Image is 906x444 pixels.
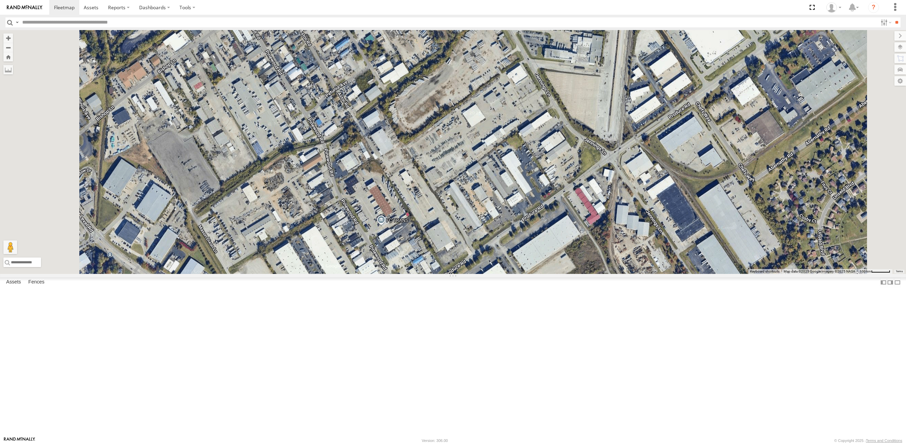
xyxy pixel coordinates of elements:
[750,269,780,274] button: Keyboard shortcuts
[834,439,902,443] div: © Copyright 2025 -
[422,439,448,443] div: Version: 306.00
[868,2,879,13] i: ?
[880,277,887,287] label: Dock Summary Table to the Left
[866,439,902,443] a: Terms and Conditions
[3,33,13,43] button: Zoom in
[824,2,844,13] div: Miky Transport
[4,437,35,444] a: Visit our Website
[25,278,48,287] label: Fences
[3,240,17,254] button: Drag Pegman onto the map to open Street View
[3,278,24,287] label: Assets
[896,270,903,273] a: Terms (opens in new tab)
[784,269,855,273] span: Map data ©2025 Google Imagery ©2025 NASA
[3,65,13,74] label: Measure
[887,277,894,287] label: Dock Summary Table to the Right
[3,52,13,61] button: Zoom Home
[878,17,893,27] label: Search Filter Options
[894,277,901,287] label: Hide Summary Table
[7,5,42,10] img: rand-logo.svg
[894,76,906,86] label: Map Settings
[857,269,892,274] button: Map Scale: 100 km per 52 pixels
[860,269,871,273] span: 100 km
[3,43,13,52] button: Zoom out
[14,17,20,27] label: Search Query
